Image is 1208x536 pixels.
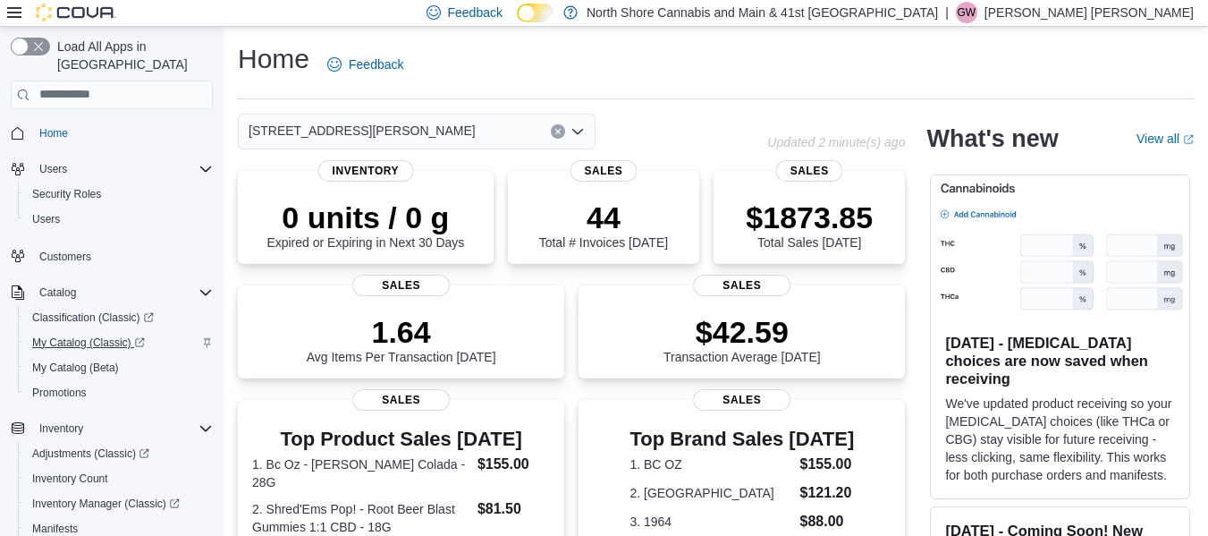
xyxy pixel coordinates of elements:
[307,314,496,364] div: Avg Items Per Transaction [DATE]
[945,2,949,23] p: |
[25,468,115,489] a: Inventory Count
[32,244,213,267] span: Customers
[238,41,309,77] h1: Home
[477,454,550,475] dd: $155.00
[746,200,873,250] div: Total Sales [DATE]
[18,207,220,232] button: Users
[800,454,855,475] dd: $155.00
[25,382,94,404] a: Promotions
[36,4,116,21] img: Cova
[249,120,476,141] span: [STREET_ADDRESS][PERSON_NAME]
[307,314,496,350] p: 1.64
[4,416,220,441] button: Inventory
[25,208,67,230] a: Users
[663,314,821,364] div: Transaction Average [DATE]
[32,282,213,303] span: Catalog
[776,160,843,182] span: Sales
[25,208,213,230] span: Users
[32,361,119,375] span: My Catalog (Beta)
[539,200,668,235] p: 44
[517,22,518,23] span: Dark Mode
[32,158,213,180] span: Users
[693,275,791,296] span: Sales
[539,200,668,250] div: Total # Invoices [DATE]
[945,395,1175,484] p: We've updated product receiving so your [MEDICAL_DATA] choices (like THCa or CBG) stay visible fo...
[25,443,213,464] span: Adjustments (Classic)
[25,493,213,515] span: Inventory Manager (Classic)
[957,2,976,23] span: GW
[32,311,154,325] span: Classification (Classic)
[266,200,464,250] div: Expired or Expiring in Next 30 Days
[32,246,98,268] a: Customers
[252,455,470,491] dt: 1. Bc Oz - [PERSON_NAME] Colada - 28G
[25,468,213,489] span: Inventory Count
[39,162,67,176] span: Users
[25,443,156,464] a: Adjustments (Classic)
[32,212,60,226] span: Users
[18,491,220,516] a: Inventory Manager (Classic)
[18,466,220,491] button: Inventory Count
[32,472,108,486] span: Inventory Count
[32,336,145,350] span: My Catalog (Classic)
[1136,132,1194,146] a: View allExternal link
[25,332,213,353] span: My Catalog (Classic)
[629,484,792,502] dt: 2. [GEOGRAPHIC_DATA]
[25,307,161,328] a: Classification (Classic)
[50,38,213,73] span: Load All Apps in [GEOGRAPHIC_DATA]
[252,500,470,536] dt: 2. Shred'Ems Pop! - Root Beer Blast Gummies 1:1 CBD - 18G
[25,332,152,353] a: My Catalog (Classic)
[448,4,503,21] span: Feedback
[629,429,854,450] h3: Top Brand Sales [DATE]
[926,124,1058,153] h2: What's new
[32,282,83,303] button: Catalog
[767,135,905,149] p: Updated 2 minute(s) ago
[32,418,213,439] span: Inventory
[4,242,220,268] button: Customers
[39,126,68,140] span: Home
[25,493,187,515] a: Inventory Manager (Classic)
[320,47,410,82] a: Feedback
[25,357,126,379] a: My Catalog (Beta)
[18,305,220,330] a: Classification (Classic)
[32,386,87,400] span: Promotions
[517,4,554,22] input: Dark Mode
[252,429,550,450] h3: Top Product Sales [DATE]
[349,55,403,73] span: Feedback
[39,285,76,300] span: Catalog
[18,330,220,355] a: My Catalog (Classic)
[32,123,75,144] a: Home
[318,160,414,182] span: Inventory
[32,122,213,144] span: Home
[352,275,451,296] span: Sales
[18,355,220,380] button: My Catalog (Beta)
[1183,134,1194,145] svg: External link
[32,418,90,439] button: Inventory
[746,200,873,235] p: $1873.85
[693,389,791,411] span: Sales
[570,160,637,182] span: Sales
[266,200,464,235] p: 0 units / 0 g
[25,382,213,404] span: Promotions
[800,511,855,532] dd: $88.00
[32,187,101,201] span: Security Roles
[25,183,213,205] span: Security Roles
[25,307,213,328] span: Classification (Classic)
[629,455,792,473] dt: 1. BC OZ
[32,497,180,511] span: Inventory Manager (Classic)
[984,2,1194,23] p: [PERSON_NAME] [PERSON_NAME]
[956,2,977,23] div: Griffin Wright
[32,522,78,536] span: Manifests
[352,389,451,411] span: Sales
[39,250,91,264] span: Customers
[477,498,550,520] dd: $81.50
[551,124,565,139] button: Clear input
[945,334,1175,387] h3: [DATE] - [MEDICAL_DATA] choices are now saved when receiving
[18,380,220,405] button: Promotions
[32,447,149,461] span: Adjustments (Classic)
[4,280,220,305] button: Catalog
[39,421,83,436] span: Inventory
[800,482,855,504] dd: $121.20
[587,2,938,23] p: North Shore Cannabis and Main & 41st [GEOGRAPHIC_DATA]
[629,513,792,531] dt: 3. 1964
[25,183,108,205] a: Security Roles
